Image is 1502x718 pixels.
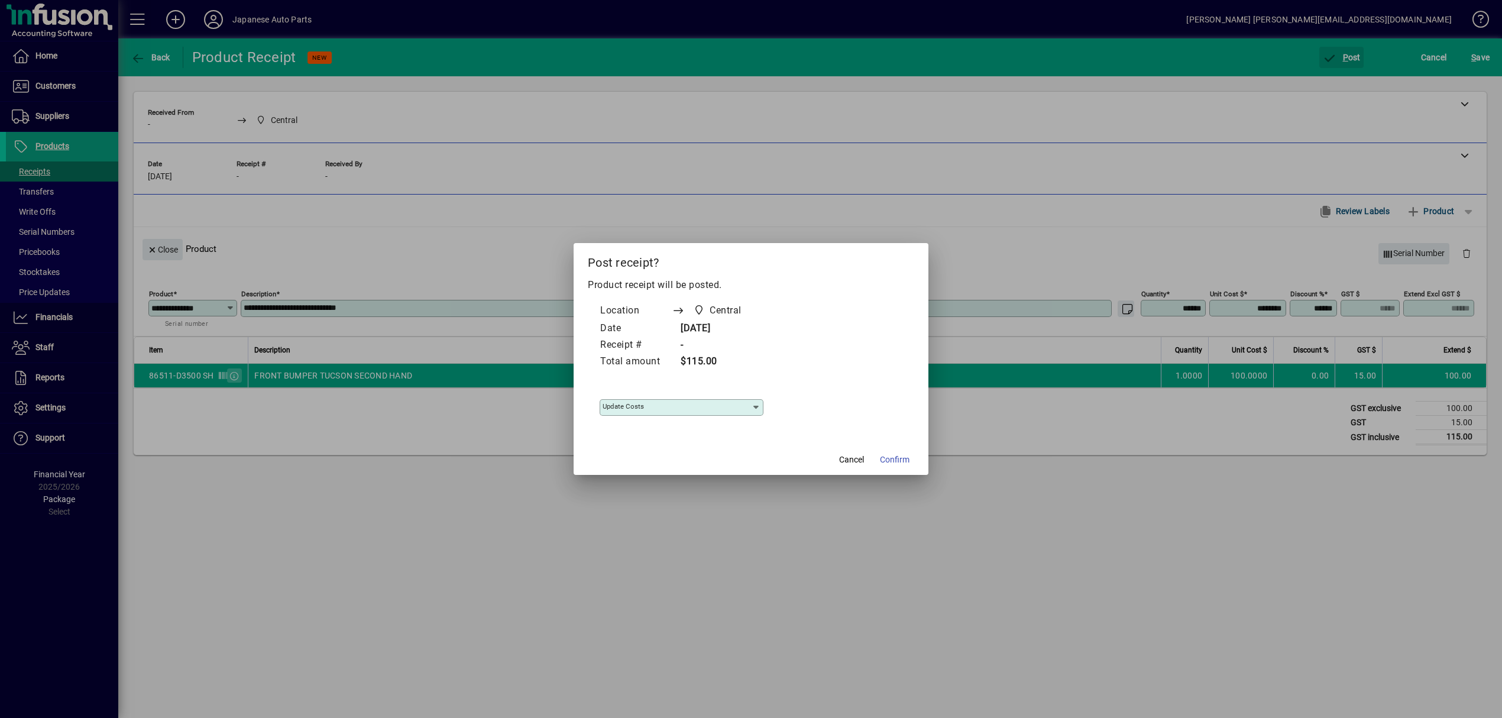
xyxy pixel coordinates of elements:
[603,402,644,410] mat-label: Update costs
[710,303,742,318] span: Central
[672,354,764,370] td: $115.00
[574,243,928,277] h2: Post receipt?
[600,354,672,370] td: Total amount
[833,449,870,470] button: Cancel
[672,321,764,337] td: [DATE]
[672,337,764,354] td: -
[839,454,864,466] span: Cancel
[600,302,672,321] td: Location
[600,337,672,354] td: Receipt #
[600,321,672,337] td: Date
[690,302,746,319] span: Central
[588,278,914,292] p: Product receipt will be posted.
[880,454,909,466] span: Confirm
[875,449,914,470] button: Confirm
